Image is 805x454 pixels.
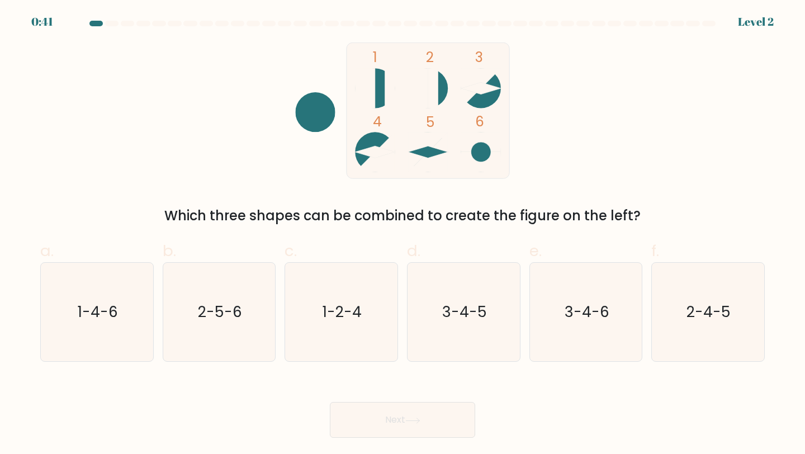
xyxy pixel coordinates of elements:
[31,13,53,30] div: 0:41
[687,301,731,322] text: 2-4-5
[330,402,475,438] button: Next
[475,112,484,131] tspan: 6
[475,48,483,67] tspan: 3
[426,48,434,67] tspan: 2
[651,240,659,262] span: f.
[198,301,242,322] text: 2-5-6
[426,112,434,132] tspan: 5
[373,48,377,67] tspan: 1
[738,13,774,30] div: Level 2
[40,240,54,262] span: a.
[529,240,542,262] span: e.
[442,301,487,322] text: 3-4-5
[47,206,758,226] div: Which three shapes can be combined to create the figure on the left?
[163,240,176,262] span: b.
[285,240,297,262] span: c.
[407,240,420,262] span: d.
[373,112,382,131] tspan: 4
[78,301,118,322] text: 1-4-6
[323,301,362,322] text: 1-2-4
[565,301,609,322] text: 3-4-6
